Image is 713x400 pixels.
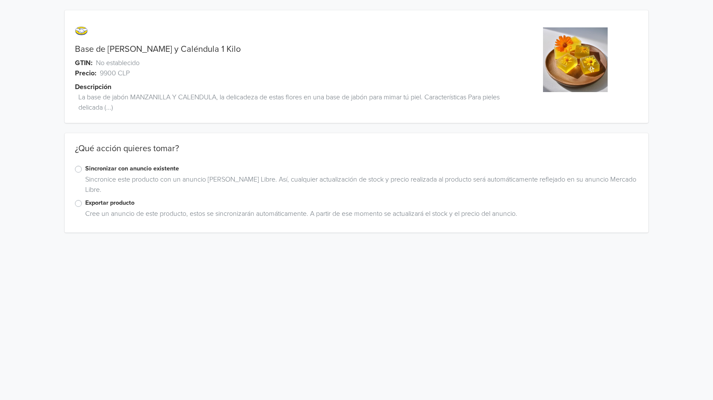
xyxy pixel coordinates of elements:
div: ¿Qué acción quieres tomar? [65,143,648,164]
span: No establecido [96,58,140,68]
div: Sincronice este producto con un anuncio [PERSON_NAME] Libre. Así, cualquier actualización de stoc... [82,174,638,198]
span: GTIN: [75,58,92,68]
img: product_image [543,27,608,92]
a: Base de [PERSON_NAME] y Caléndula 1 Kilo [75,44,241,54]
span: Descripción [75,82,111,92]
label: Exportar producto [85,198,638,208]
span: La base de jabón MANZANILLA Y CALENDULA, la delicadeza de estas flores en una base de jabón para ... [78,92,513,113]
div: Cree un anuncio de este producto, estos se sincronizarán automáticamente. A partir de ese momento... [82,209,638,222]
label: Sincronizar con anuncio existente [85,164,638,173]
span: Precio: [75,68,96,78]
span: 9900 CLP [100,68,130,78]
